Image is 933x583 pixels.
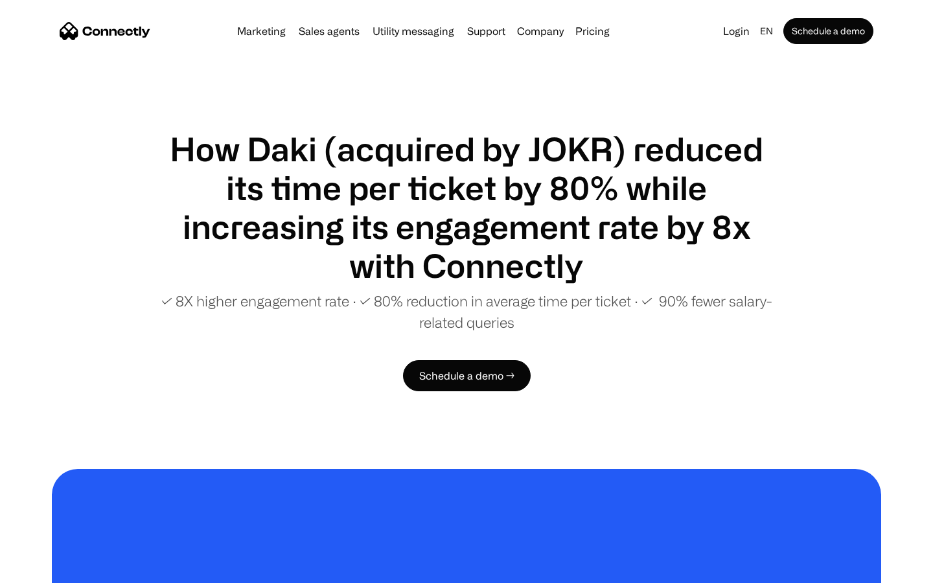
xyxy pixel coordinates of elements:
[718,22,755,40] a: Login
[155,130,777,285] h1: How Daki (acquired by JOKR) reduced its time per ticket by 80% while increasing its engagement ra...
[367,26,459,36] a: Utility messaging
[26,560,78,578] ul: Language list
[155,290,777,333] p: ✓ 8X higher engagement rate ∙ ✓ 80% reduction in average time per ticket ∙ ✓ 90% fewer salary-rel...
[462,26,511,36] a: Support
[13,559,78,578] aside: Language selected: English
[294,26,365,36] a: Sales agents
[570,26,615,36] a: Pricing
[403,360,531,391] a: Schedule a demo →
[760,22,773,40] div: en
[232,26,291,36] a: Marketing
[517,22,564,40] div: Company
[783,18,873,44] a: Schedule a demo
